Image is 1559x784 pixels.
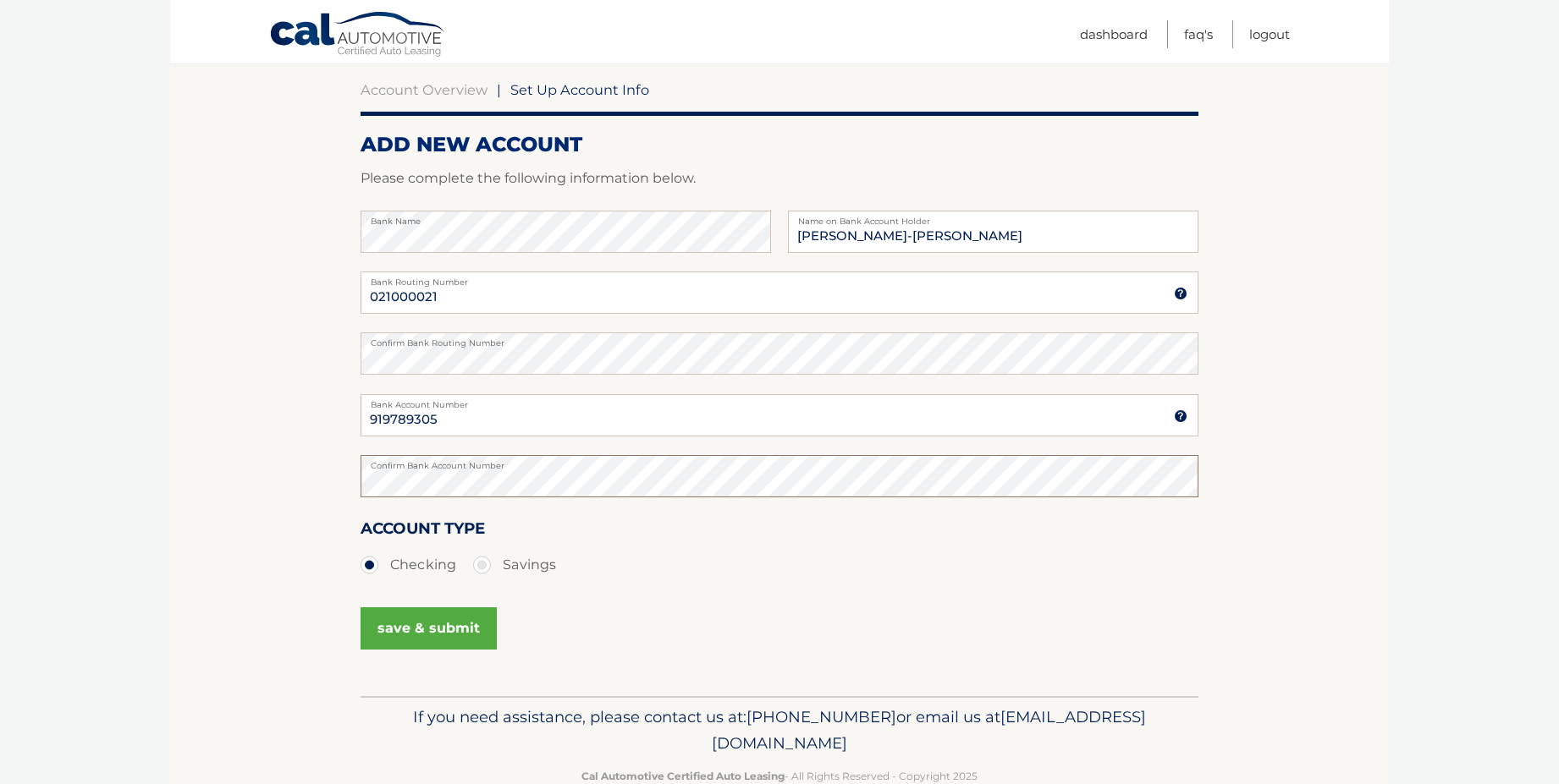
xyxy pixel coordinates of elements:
input: Bank Routing Number [361,271,1198,314]
a: Cal Automotive [269,11,447,60]
a: Dashboard [1080,20,1148,48]
span: Set Up Account Info [510,81,649,98]
label: Account Type [361,516,485,547]
label: Bank Routing Number [361,271,1198,285]
input: Name on Account (Account Holder Name) [788,211,1198,253]
a: FAQ's [1184,20,1213,48]
p: Please complete the following information below. [361,167,1198,190]
label: Checking [361,548,456,582]
label: Name on Bank Account Holder [788,211,1198,224]
a: Logout [1249,20,1290,48]
label: Bank Account Number [361,394,1198,408]
span: [PHONE_NUMBER] [746,707,896,726]
input: Bank Account Number [361,394,1198,436]
label: Confirm Bank Routing Number [361,332,1198,346]
button: save & submit [361,607,497,650]
strong: Cal Automotive Certified Auto Leasing [581,770,785,782]
h2: ADD NEW ACCOUNT [361,132,1198,157]
a: Account Overview [361,81,488,98]
label: Savings [473,548,556,582]
img: tooltip.svg [1174,409,1187,423]
p: If you need assistance, please contact us at: or email us at [372,704,1187,758]
label: Bank Name [361,211,771,224]
span: | [497,81,501,98]
img: tooltip.svg [1174,287,1187,300]
label: Confirm Bank Account Number [361,455,1198,469]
